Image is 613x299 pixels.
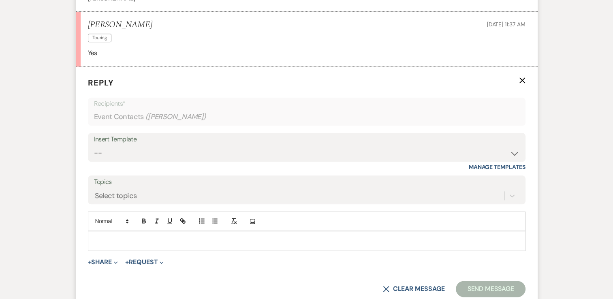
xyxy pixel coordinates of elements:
[88,259,92,265] span: +
[95,190,137,201] div: Select topics
[487,21,525,28] span: [DATE] 11:37 AM
[94,134,519,145] div: Insert Template
[469,163,525,171] a: Manage Templates
[125,259,164,265] button: Request
[88,34,112,42] span: Touring
[88,48,525,58] p: Yes
[88,77,114,88] span: Reply
[145,111,206,122] span: ( [PERSON_NAME] )
[88,20,152,30] h5: [PERSON_NAME]
[94,176,519,188] label: Topics
[88,259,118,265] button: Share
[383,286,444,292] button: Clear message
[456,281,525,297] button: Send Message
[94,109,519,125] div: Event Contacts
[125,259,129,265] span: +
[94,98,519,109] p: Recipients*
